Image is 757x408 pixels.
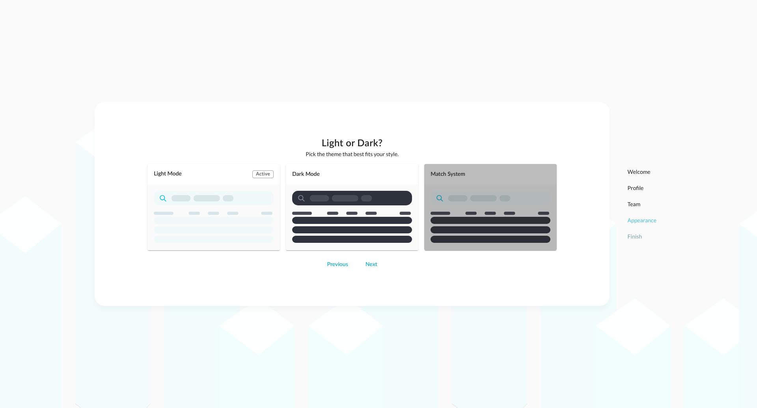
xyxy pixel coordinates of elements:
p: Pick the theme that best fits your style. [147,150,557,158]
p: Profile [627,184,656,192]
h2: Light or Dark? [147,137,557,150]
div: Next [365,260,377,270]
button: Previous [322,258,352,271]
p: Appearance [627,216,656,224]
button: Dark Mode [286,164,418,250]
button: Match System [424,164,557,250]
button: Next [361,258,382,271]
p: Finish [627,232,656,240]
span: Dark Mode [292,171,320,178]
div: Previous [327,260,348,270]
p: Welcome [627,168,656,176]
span: Match System [431,171,465,178]
p: Team [627,200,656,208]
